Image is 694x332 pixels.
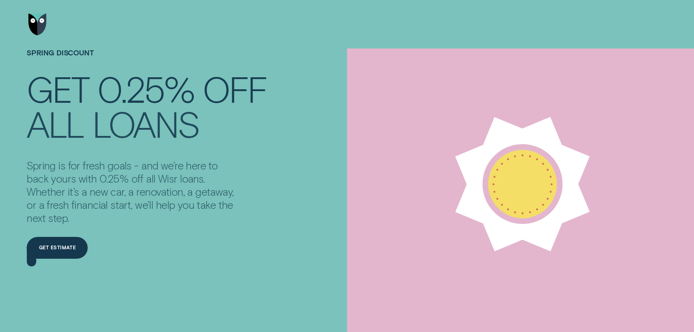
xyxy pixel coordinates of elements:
[203,71,267,105] div: off
[27,71,267,138] h4: Get 0.25% off all loans
[28,13,47,35] img: Wisr
[27,71,89,105] div: Get
[97,71,194,105] div: 0.25%
[92,107,199,141] div: loans
[27,107,84,141] div: all
[27,49,267,71] h1: SPRING DISCOUNT
[27,159,237,224] p: Spring is for fresh goals - and we’re here to back yours with 0.25% off all Wisr loans. Whether i...
[27,237,88,259] a: Get estimate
